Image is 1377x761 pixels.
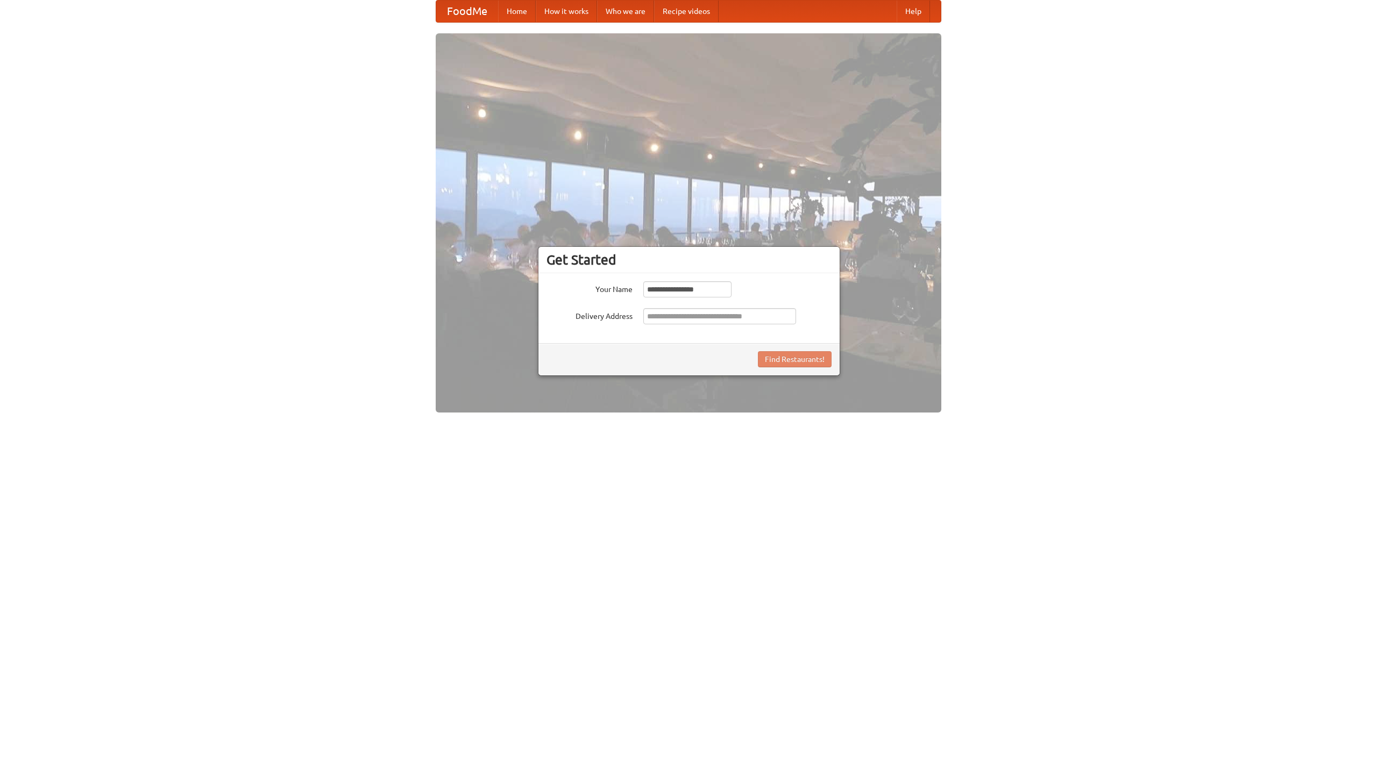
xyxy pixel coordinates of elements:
a: Help [897,1,930,22]
a: Home [498,1,536,22]
button: Find Restaurants! [758,351,832,367]
h3: Get Started [546,252,832,268]
label: Your Name [546,281,633,295]
a: FoodMe [436,1,498,22]
label: Delivery Address [546,308,633,322]
a: How it works [536,1,597,22]
a: Who we are [597,1,654,22]
a: Recipe videos [654,1,719,22]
